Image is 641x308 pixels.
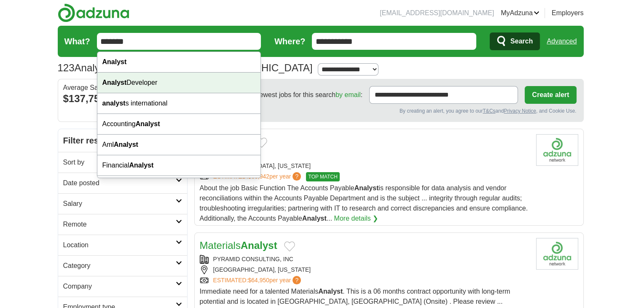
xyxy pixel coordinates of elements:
div: Energy [97,176,261,197]
h2: Location [63,240,176,250]
a: Advanced [547,33,577,50]
a: Employers [552,8,584,18]
span: ? [292,172,301,181]
a: Category [58,255,187,276]
span: Receive the newest jobs for this search : [218,90,362,100]
strong: analyst [102,100,126,107]
div: Accounting [97,114,261,135]
button: Add to favorite jobs [284,241,295,251]
h2: Date posted [63,178,176,188]
img: Adzuna logo [58,3,129,22]
strong: Analyst [241,240,277,251]
div: s international [97,93,261,114]
h2: Remote [63,219,176,230]
a: Remote [58,214,187,235]
div: Average Salary [63,84,182,91]
div: DEXIAN - DISYS [200,151,529,160]
strong: Analyst [129,162,154,169]
div: Aml [97,135,261,155]
h2: Salary [63,199,176,209]
a: Sort by [58,152,187,173]
a: Date posted [58,173,187,193]
a: ESTIMATED:$64,950per year? [213,276,303,285]
span: ? [292,276,301,284]
strong: Analyst [136,120,160,127]
button: Search [490,32,540,50]
div: [GEOGRAPHIC_DATA], [US_STATE] [200,162,529,170]
label: Where? [274,35,305,48]
h2: Category [63,261,176,271]
span: 123 [58,60,75,76]
strong: Analyst [318,288,343,295]
a: MyAdzuna [501,8,539,18]
h2: Filter results [58,129,187,152]
h2: Sort by [63,157,176,168]
h2: Company [63,281,176,292]
a: T&Cs [483,108,495,114]
a: Location [58,235,187,255]
span: Immediate need for a talented Materials . This is a 06 months contract opportunity with long-term... [200,288,510,305]
strong: Analyst [354,184,379,192]
img: Pyramid Consulting logo [536,238,578,270]
span: Search [510,33,533,50]
img: Company logo [536,134,578,166]
strong: Analyst [102,58,127,65]
a: Salary [58,193,187,214]
label: What? [64,35,90,48]
div: Developer [97,73,261,93]
strong: Analyst [114,141,138,148]
strong: Analyst [102,79,127,86]
div: Financial [97,155,261,176]
div: [GEOGRAPHIC_DATA], [US_STATE] [200,265,529,274]
strong: Analyst [302,215,327,222]
a: MaterialsAnalyst [200,240,277,251]
span: About the job Basic Function The Accounts Payable is responsible for data analysis and vendor rec... [200,184,528,222]
a: PYRAMID CONSULTING, INC [213,256,293,262]
li: [EMAIL_ADDRESS][DOMAIN_NAME] [380,8,494,18]
a: More details ❯ [334,213,378,224]
span: $64,950 [248,277,269,284]
a: Privacy Notice [504,108,536,114]
h1: Analyst Jobs in [US_STATE], [GEOGRAPHIC_DATA] [58,62,313,73]
button: Add to favorite jobs [256,138,267,148]
div: By creating an alert, you agree to our and , and Cookie Use. [201,107,577,115]
button: Create alert [525,86,576,104]
a: Company [58,276,187,297]
a: by email [335,91,361,98]
div: $137,750 [63,91,182,106]
span: TOP MATCH [306,172,339,181]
